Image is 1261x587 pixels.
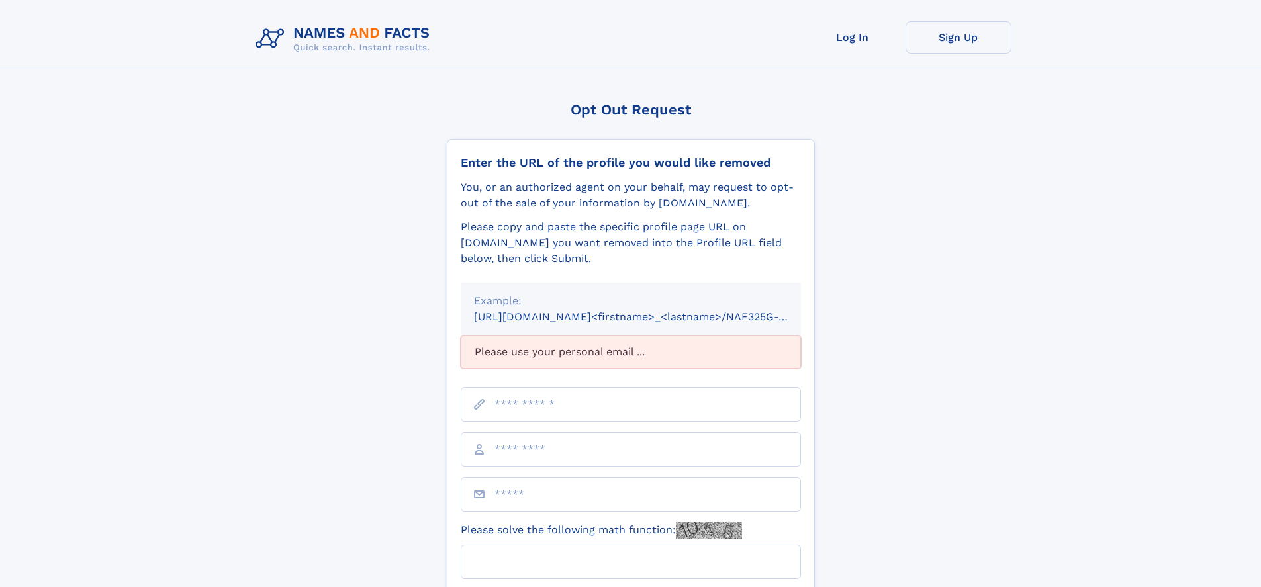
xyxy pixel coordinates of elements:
div: Enter the URL of the profile you would like removed [461,156,801,170]
div: Opt Out Request [447,101,815,118]
div: Please use your personal email ... [461,336,801,369]
img: Logo Names and Facts [250,21,441,57]
a: Sign Up [906,21,1011,54]
div: Example: [474,293,788,309]
div: Please copy and paste the specific profile page URL on [DOMAIN_NAME] you want removed into the Pr... [461,219,801,267]
div: You, or an authorized agent on your behalf, may request to opt-out of the sale of your informatio... [461,179,801,211]
label: Please solve the following math function: [461,522,742,539]
small: [URL][DOMAIN_NAME]<firstname>_<lastname>/NAF325G-xxxxxxxx [474,310,826,323]
a: Log In [800,21,906,54]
